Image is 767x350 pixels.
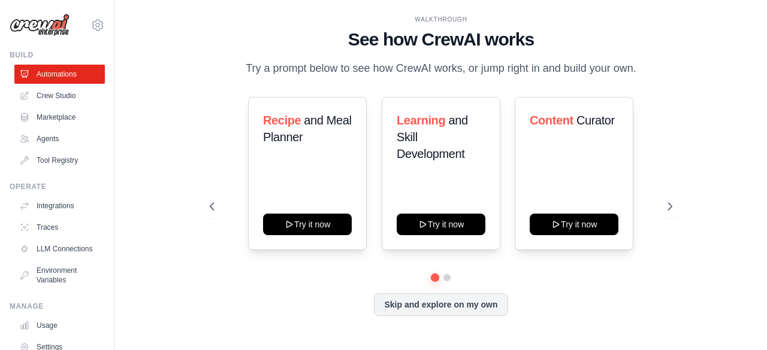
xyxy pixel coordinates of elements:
a: Crew Studio [14,86,105,105]
span: and Meal Planner [263,114,351,144]
button: Skip and explore on my own [374,293,508,316]
span: Learning [397,114,445,127]
button: Try it now [263,214,352,235]
span: Content [530,114,573,127]
div: Manage [10,302,105,311]
div: Operate [10,182,105,191]
div: Build [10,50,105,60]
a: Automations [14,65,105,84]
img: Logo [10,14,70,36]
p: Try a prompt below to see how CrewAI works, or jump right in and build your own. [240,60,642,77]
a: Usage [14,316,105,335]
span: Curator [576,114,615,127]
button: Try it now [530,214,618,235]
a: Environment Variables [14,261,105,290]
a: LLM Connections [14,239,105,258]
a: Traces [14,218,105,237]
span: and Skill Development [397,114,468,160]
a: Tool Registry [14,151,105,170]
h1: See how CrewAI works [210,29,672,50]
a: Marketplace [14,108,105,127]
a: Agents [14,129,105,148]
span: Recipe [263,114,301,127]
button: Try it now [397,214,485,235]
div: WALKTHROUGH [210,15,672,24]
a: Integrations [14,196,105,215]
